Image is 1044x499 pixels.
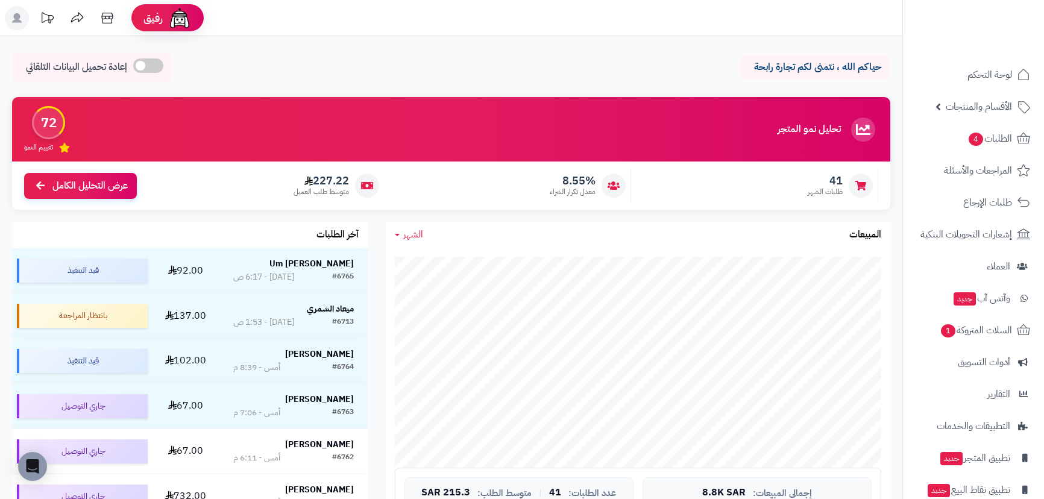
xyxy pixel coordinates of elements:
[910,348,1037,377] a: أدوات التسويق
[285,438,354,451] strong: [PERSON_NAME]
[316,230,359,240] h3: آخر الطلبات
[910,156,1037,185] a: المراجعات والأسئلة
[294,174,349,187] span: 227.22
[395,228,423,242] a: الشهر
[307,303,354,315] strong: ميعاد الشمري
[403,227,423,242] span: الشهر
[987,258,1010,275] span: العملاء
[285,393,354,406] strong: [PERSON_NAME]
[910,60,1037,89] a: لوحة التحكم
[153,339,219,383] td: 102.00
[958,354,1010,371] span: أدوات التسويق
[920,226,1012,243] span: إشعارات التحويلات البنكية
[910,188,1037,217] a: طلبات الإرجاع
[969,133,984,146] span: 4
[808,174,843,187] span: 41
[332,271,354,283] div: #6765
[910,220,1037,249] a: إشعارات التحويلات البنكية
[910,444,1037,472] a: تطبيق المتجرجديد
[24,173,137,199] a: عرض التحليل الكامل
[421,488,470,498] span: 215.3 SAR
[17,259,148,283] div: قيد التنفيذ
[753,488,812,498] span: إجمالي المبيعات:
[17,304,148,328] div: بانتظار المراجعة
[233,452,280,464] div: أمس - 6:11 م
[808,187,843,197] span: طلبات الشهر
[285,348,354,360] strong: [PERSON_NAME]
[550,174,596,187] span: 8.55%
[946,98,1012,115] span: الأقسام والمنتجات
[233,407,280,419] div: أمس - 7:06 م
[967,130,1012,147] span: الطلبات
[962,25,1033,51] img: logo-2.png
[910,284,1037,313] a: وآتس آبجديد
[910,412,1037,441] a: التطبيقات والخدمات
[939,450,1010,466] span: تطبيق المتجر
[332,316,354,328] div: #6713
[910,316,1037,345] a: السلات المتروكة1
[849,230,881,240] h3: المبيعات
[52,179,128,193] span: عرض التحليل الكامل
[963,194,1012,211] span: طلبات الإرجاع
[168,6,192,30] img: ai-face.png
[285,483,354,496] strong: [PERSON_NAME]
[153,293,219,338] td: 137.00
[294,187,349,197] span: متوسط طلب العميل
[332,362,354,374] div: #6764
[233,316,294,328] div: [DATE] - 1:53 ص
[952,290,1010,307] span: وآتس آب
[32,6,62,33] a: تحديثات المنصة
[539,488,542,497] span: |
[24,142,53,152] span: تقييم النمو
[153,248,219,293] td: 92.00
[944,162,1012,179] span: المراجعات والأسئلة
[926,482,1010,498] span: تطبيق نقاط البيع
[910,124,1037,153] a: الطلبات4
[17,349,148,373] div: قيد التنفيذ
[17,394,148,418] div: جاري التوصيل
[549,488,561,498] span: 41
[749,60,881,74] p: حياكم الله ، نتمنى لكم تجارة رابحة
[910,252,1037,281] a: العملاء
[17,439,148,463] div: جاري التوصيل
[153,429,219,474] td: 67.00
[550,187,596,197] span: معدل تكرار الشراء
[940,452,963,465] span: جديد
[954,292,976,306] span: جديد
[153,384,219,428] td: 67.00
[987,386,1010,403] span: التقارير
[910,380,1037,409] a: التقارير
[477,488,532,498] span: متوسط الطلب:
[233,362,280,374] div: أمس - 8:39 م
[18,452,47,481] div: Open Intercom Messenger
[702,488,746,498] span: 8.8K SAR
[941,324,956,338] span: 1
[937,418,1010,435] span: التطبيقات والخدمات
[940,322,1012,339] span: السلات المتروكة
[143,11,163,25] span: رفيق
[269,257,354,270] strong: Um [PERSON_NAME]
[233,271,294,283] div: [DATE] - 6:17 ص
[568,488,616,498] span: عدد الطلبات:
[332,452,354,464] div: #6762
[967,66,1012,83] span: لوحة التحكم
[778,124,841,135] h3: تحليل نمو المتجر
[26,60,127,74] span: إعادة تحميل البيانات التلقائي
[332,407,354,419] div: #6763
[928,484,950,497] span: جديد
